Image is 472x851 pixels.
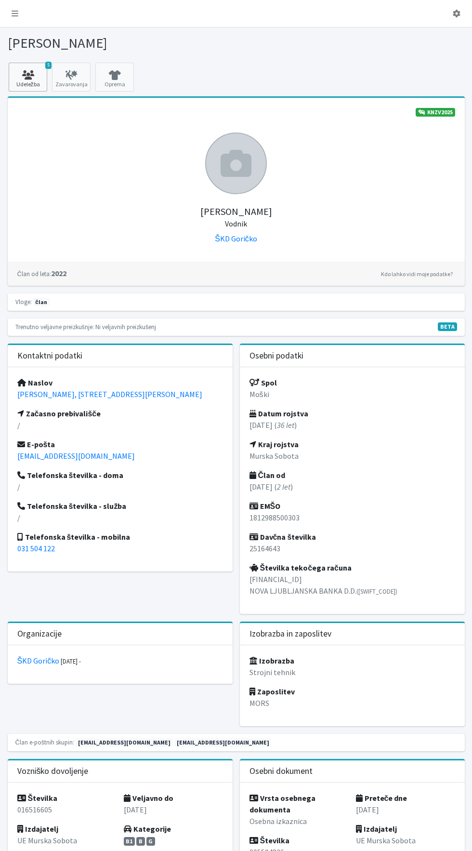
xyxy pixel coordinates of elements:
[124,837,135,846] span: B1
[249,629,331,639] h3: Izobrazba in zaposlitev
[17,793,58,803] strong: Številka
[249,666,455,678] p: Strojni tehnik
[416,108,455,117] a: KNZV2025
[249,687,295,696] strong: Zaposlitev
[15,323,94,331] small: Trenutno veljavne preizkušnje:
[17,409,101,418] strong: Začasno prebivališče
[17,481,223,492] p: /
[277,482,290,492] em: 2 let
[95,323,156,331] small: Ni veljavnih preizkušenj
[124,804,223,815] p: [DATE]
[249,836,290,845] strong: Številka
[136,837,145,846] span: B
[356,804,455,815] p: [DATE]
[17,470,124,480] strong: Telefonska številka - doma
[17,378,52,387] strong: Naslov
[249,388,455,400] p: Moški
[15,738,75,746] small: Član e-poštnih skupin:
[17,544,55,553] a: 031 504 122
[146,837,156,846] span: G
[17,270,51,278] small: Član od leta:
[76,738,173,747] span: [EMAIL_ADDRESS][DOMAIN_NAME]
[17,268,66,278] strong: 2022
[52,63,91,92] a: Zavarovanja
[356,824,397,834] strong: Izdajatelj
[17,389,202,399] a: [PERSON_NAME], [STREET_ADDRESS][PERSON_NAME]
[17,835,117,846] p: UE Murska Sobota
[249,656,294,665] strong: Izobrazba
[356,793,407,803] strong: Preteče dne
[249,697,455,709] p: MORS
[15,298,32,306] small: Vloge:
[17,766,89,776] h3: Vozniško dovoljenje
[17,194,455,229] h5: [PERSON_NAME]
[438,322,457,331] span: V fazi razvoja
[17,351,82,361] h3: Kontaktni podatki
[33,298,50,306] span: član
[249,470,286,480] strong: Član od
[215,234,257,243] a: ŠKD Goričko
[356,835,455,846] p: UE Murska Sobota
[17,656,60,665] a: ŠKD Goričko
[45,62,52,69] span: 5
[249,563,352,572] strong: Številka tekočega računa
[249,532,316,542] strong: Davčna številka
[124,793,173,803] strong: Veljavno do
[249,815,349,827] p: Osebna izkaznica
[124,824,171,834] strong: Kategorije
[17,501,127,511] strong: Telefonska številka - služba
[249,450,455,462] p: Murska Sobota
[17,451,135,461] a: [EMAIL_ADDRESS][DOMAIN_NAME]
[9,63,47,92] a: 5 Udeležba
[17,512,223,523] p: /
[277,420,294,430] em: 36 let
[249,766,313,776] h3: Osebni dokument
[95,63,134,92] a: Oprema
[225,219,247,228] small: Vodnik
[17,419,223,431] p: /
[17,629,62,639] h3: Organizacije
[379,268,455,280] a: Kdo lahko vidi moje podatke?
[249,543,455,554] p: 25164643
[249,573,455,597] p: [FINANCIAL_ID] NOVA LJUBLJANSKA BANKA D.D.
[249,793,315,814] strong: Vrsta osebnega dokumenta
[249,409,308,418] strong: Datum rojstva
[249,501,281,511] strong: EMŠO
[61,657,81,665] small: [DATE] -
[174,738,272,747] span: [EMAIL_ADDRESS][DOMAIN_NAME]
[17,439,55,449] strong: E-pošta
[17,804,117,815] p: 016516605
[249,351,303,361] h3: Osebni podatki
[249,481,455,492] p: [DATE] ( )
[249,439,299,449] strong: Kraj rojstva
[17,824,58,834] strong: Izdajatelj
[356,587,397,595] small: ([SWIFT_CODE])
[249,419,455,431] p: [DATE] ( )
[17,532,131,542] strong: Telefonska številka - mobilna
[249,512,455,523] p: 1812988500303
[8,35,233,52] h1: [PERSON_NAME]
[249,378,277,387] strong: Spol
